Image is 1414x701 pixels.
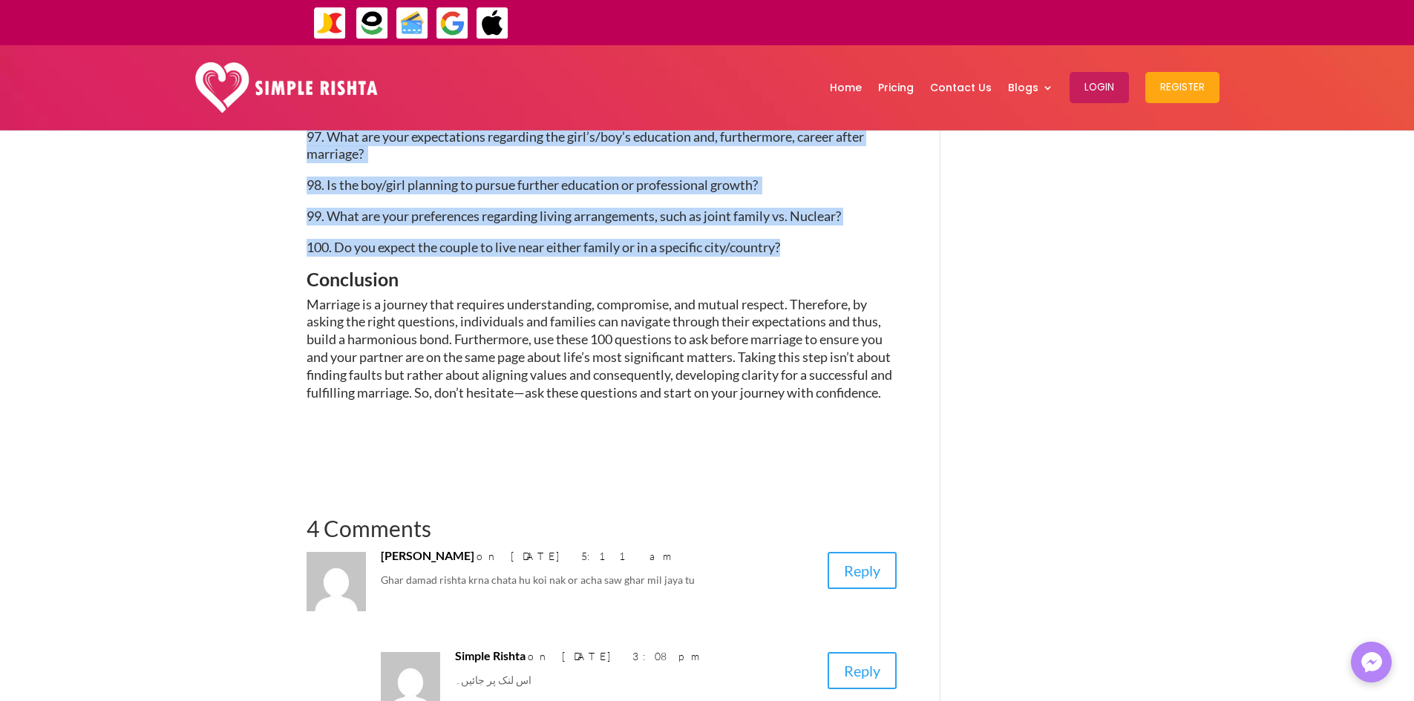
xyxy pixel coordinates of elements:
a: Reply to faisal shahzad [828,552,897,589]
span: Simple Rishta [455,647,526,665]
a: Reply to Simple Rishta [828,652,897,689]
img: ApplePay-icon [476,7,509,40]
p: اس لنک پر جائیں۔ [455,671,815,700]
img: GooglePay-icon [436,7,469,40]
button: Register [1145,72,1220,103]
span: 97. What are your expectations regarding the girl’s/boy’s education and, furthermore, career afte... [307,128,864,162]
a: Register [1145,49,1220,126]
span: on [DATE] 3:08 pm [528,650,711,662]
p: Marriage is a journey that requires understanding, compromise, and mutual respect. Therefore, by ... [307,296,897,402]
span: on [DATE] 5:11 am [477,550,683,562]
button: Login [1070,72,1129,103]
img: JazzCash-icon [313,7,347,40]
img: Messenger [1357,648,1387,677]
a: Login [1070,49,1129,126]
a: Pricing [878,49,914,126]
p: Ghar damad rishta krna chata hu koi nak or acha saw ghar mil jaya tu [381,571,815,589]
img: Credit Cards [396,7,429,40]
img: faisal shahzad [307,552,366,611]
span: [PERSON_NAME] [381,547,474,565]
span: Conclusion [307,268,399,290]
p: 100. Do you expect the couple to live near either family or in a specific city/country? [307,239,897,270]
span: 99. What are your preferences regarding living arrangements, such as joint family vs. Nuclear? [307,208,841,224]
img: EasyPaisa-icon [356,7,389,40]
a: Blogs [1008,49,1053,126]
h1: 4 Comments [307,517,897,547]
a: Home [830,49,862,126]
a: Contact Us [930,49,992,126]
span: 98. Is the boy/girl planning to pursue further education or professional growth? [307,177,758,193]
